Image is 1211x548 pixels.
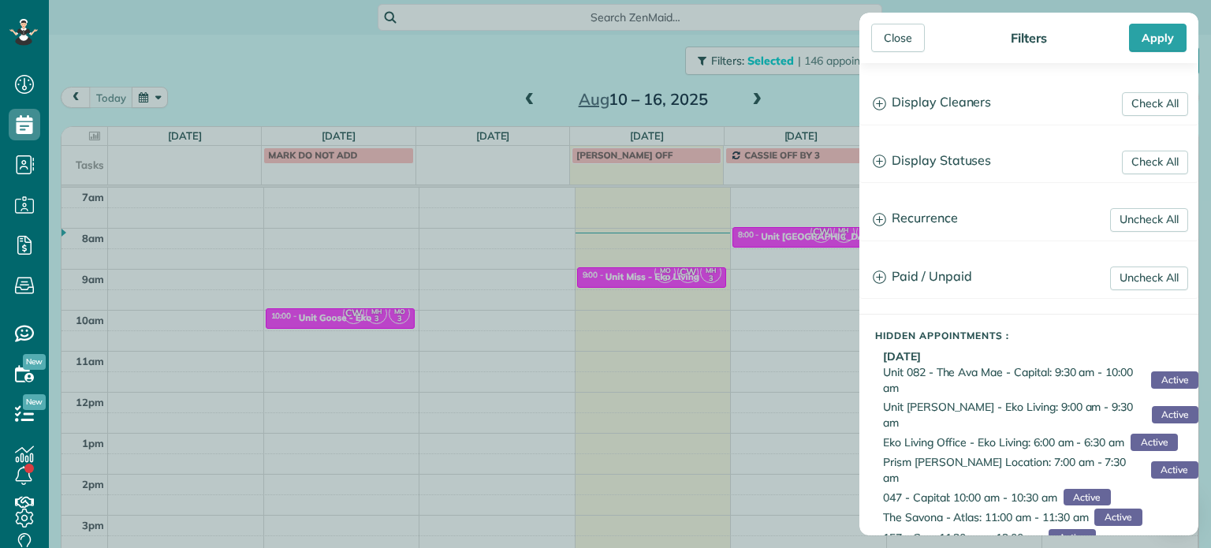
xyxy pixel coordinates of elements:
[1006,30,1052,46] div: Filters
[860,83,1198,123] a: Display Cleaners
[883,530,1042,546] span: 157 - Cap: 11:30 am - 12:00 pm
[1110,208,1188,232] a: Uncheck All
[1110,267,1188,290] a: Uncheck All
[883,349,921,363] b: [DATE]
[875,330,1198,341] h5: Hidden Appointments :
[883,399,1146,431] span: Unit [PERSON_NAME] - Eko Living: 9:00 am - 9:30 am
[1151,371,1198,389] span: Active
[860,141,1198,181] a: Display Statuses
[883,434,1124,450] span: Eko Living Office - Eko Living: 6:00 am - 6:30 am
[1122,92,1188,116] a: Check All
[883,509,1088,525] span: The Savona - Atlas: 11:00 am - 11:30 am
[1129,24,1187,52] div: Apply
[23,354,46,370] span: New
[860,199,1198,239] a: Recurrence
[883,490,1057,505] span: 047 - Capital: 10:00 am - 10:30 am
[1094,509,1142,526] span: Active
[1131,434,1178,451] span: Active
[1049,529,1096,546] span: Active
[23,394,46,410] span: New
[883,364,1145,396] span: Unit 082 - The Ava Mae - Capital: 9:30 am - 10:00 am
[871,24,925,52] div: Close
[860,257,1198,297] a: Paid / Unpaid
[1122,151,1188,174] a: Check All
[1152,406,1199,423] span: Active
[1064,489,1111,506] span: Active
[1151,461,1198,479] span: Active
[883,454,1145,486] span: Prism [PERSON_NAME] Location: 7:00 am - 7:30 am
